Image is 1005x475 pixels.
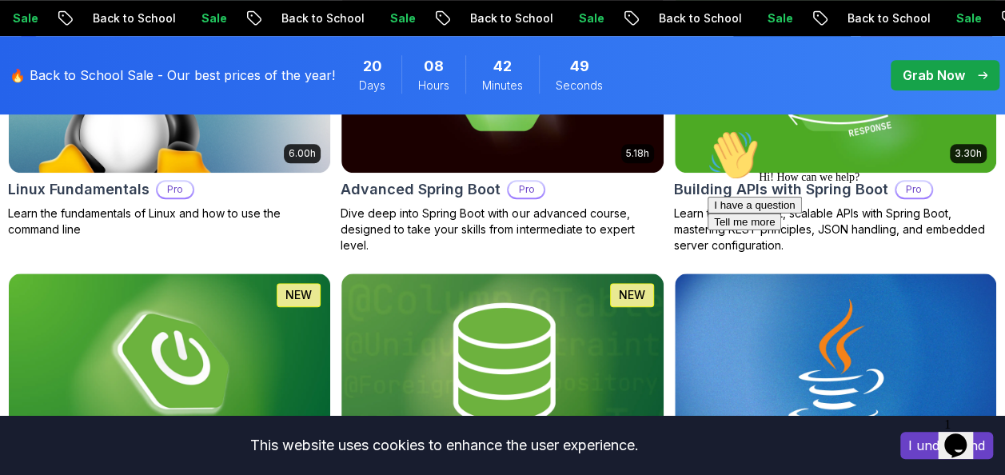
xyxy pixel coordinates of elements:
p: NEW [285,287,312,303]
p: Sale [564,10,616,26]
img: Java for Beginners card [675,273,996,453]
span: Seconds [556,78,603,94]
p: Grab Now [903,66,965,85]
p: 6.00h [289,147,316,160]
p: Back to School [644,10,753,26]
iframe: chat widget [701,123,989,403]
p: Sale [753,10,804,26]
p: NEW [619,287,645,303]
span: 42 Minutes [493,55,512,78]
p: Back to School [267,10,376,26]
img: Spring Boot for Beginners card [9,273,330,453]
button: Accept cookies [900,432,993,459]
img: :wave: [6,6,58,58]
p: 🔥 Back to School Sale - Our best prices of the year! [10,66,335,85]
p: Sale [376,10,427,26]
span: 8 Hours [424,55,444,78]
p: Pro [508,182,544,198]
p: Sale [187,10,238,26]
div: This website uses cookies to enhance the user experience. [12,428,876,463]
h2: Advanced Spring Boot [341,178,501,201]
h2: Linux Fundamentals [8,178,150,201]
p: Back to School [833,10,942,26]
p: 5.18h [626,147,649,160]
span: Minutes [482,78,523,94]
img: Spring Data JPA card [341,273,663,453]
button: I have a question [6,74,101,90]
p: Learn the fundamentals of Linux and how to use the command line [8,206,331,237]
div: 👋Hi! How can we help?I have a questionTell me more [6,6,294,107]
span: 49 Seconds [570,55,589,78]
p: Back to School [78,10,187,26]
p: Back to School [456,10,564,26]
iframe: chat widget [938,411,989,459]
p: Dive deep into Spring Boot with our advanced course, designed to take your skills from intermedia... [341,206,664,253]
p: Sale [942,10,993,26]
span: 20 Days [363,55,382,78]
span: Hours [418,78,449,94]
button: Tell me more [6,90,80,107]
span: Hi! How can we help? [6,48,158,60]
p: Pro [158,182,193,198]
span: Days [359,78,385,94]
h2: Building APIs with Spring Boot [674,178,888,201]
p: Learn to build robust, scalable APIs with Spring Boot, mastering REST principles, JSON handling, ... [674,206,997,253]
